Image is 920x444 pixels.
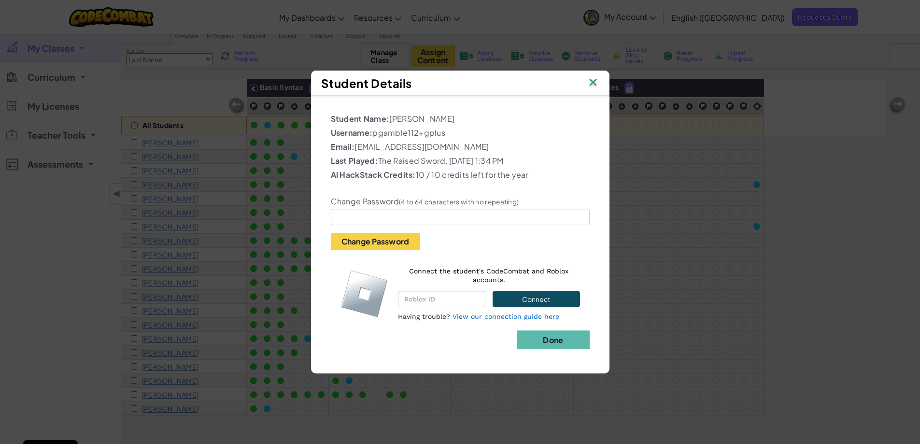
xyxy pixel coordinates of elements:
label: Change Password [331,197,519,206]
small: (4 to 64 characters with no repeating) [399,198,519,206]
b: Last Played: [331,156,379,166]
button: Done [517,330,590,349]
input: Roblox ID [398,291,485,307]
p: The Raised Sword, [DATE] 1:34 PM [331,155,590,167]
span: Student Details [321,76,412,90]
button: Change Password [331,233,420,250]
p: [PERSON_NAME] [331,113,590,125]
button: Connect [493,291,580,307]
img: IconClose.svg [587,76,599,90]
img: roblox-logo.svg [340,270,388,317]
p: pgamble112+gplus [331,127,590,139]
b: Done [543,335,563,345]
span: Having trouble? [398,313,450,320]
p: Connect the student's CodeCombat and Roblox accounts. [398,267,580,284]
b: Username: [331,128,373,138]
b: Email: [331,142,355,152]
b: AI HackStack Credits: [331,170,416,180]
p: 10 / 10 credits left for the year [331,169,590,181]
b: Student Name: [331,114,390,124]
p: [EMAIL_ADDRESS][DOMAIN_NAME] [331,141,590,153]
a: View our connection guide here [453,313,559,320]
